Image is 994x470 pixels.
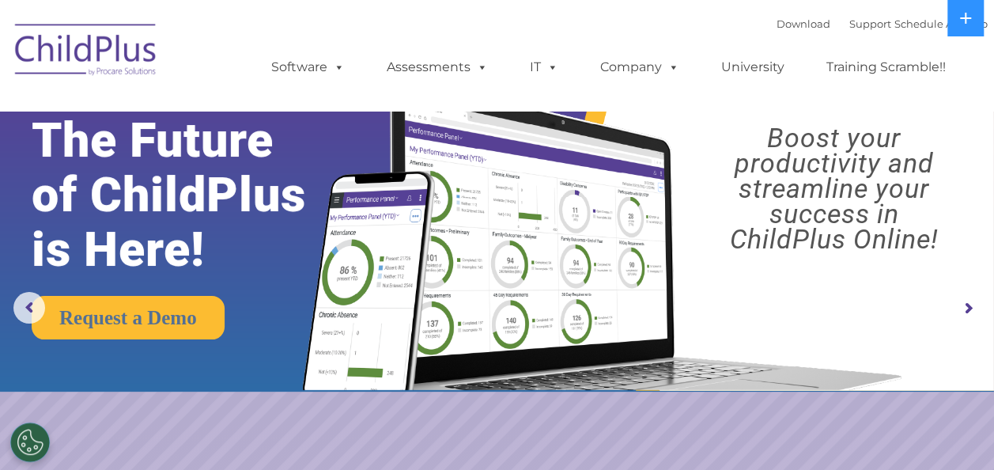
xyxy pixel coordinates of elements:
[32,113,349,277] rs-layer: The Future of ChildPlus is Here!
[811,51,962,83] a: Training Scramble!!
[849,17,891,30] a: Support
[220,104,268,116] span: Last name
[514,51,574,83] a: IT
[584,51,695,83] a: Company
[7,13,165,92] img: ChildPlus by Procare Solutions
[220,169,287,181] span: Phone number
[894,17,988,30] a: Schedule A Demo
[705,51,800,83] a: University
[10,423,50,462] button: Cookies Settings
[777,17,830,30] a: Download
[371,51,504,83] a: Assessments
[777,17,988,30] font: |
[255,51,361,83] a: Software
[32,296,225,339] a: Request a Demo
[686,125,981,252] rs-layer: Boost your productivity and streamline your success in ChildPlus Online!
